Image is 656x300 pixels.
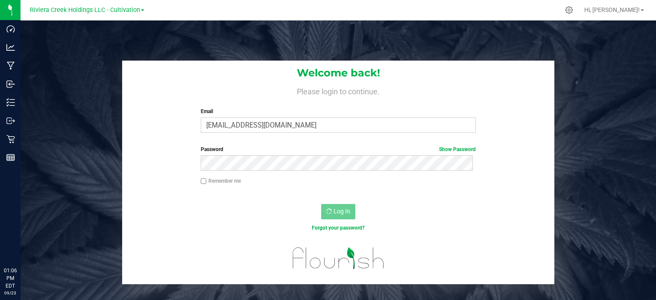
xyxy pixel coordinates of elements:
inline-svg: Inbound [6,80,15,88]
inline-svg: Manufacturing [6,61,15,70]
img: flourish_logo.svg [284,241,392,275]
span: Password [201,146,223,152]
inline-svg: Dashboard [6,25,15,33]
inline-svg: Analytics [6,43,15,52]
span: Log In [334,208,350,215]
input: Remember me [201,178,207,184]
label: Remember me [201,177,241,185]
p: 09/23 [4,290,17,296]
inline-svg: Outbound [6,117,15,125]
h1: Welcome back! [122,67,554,79]
inline-svg: Retail [6,135,15,143]
span: Hi, [PERSON_NAME]! [584,6,640,13]
inline-svg: Reports [6,153,15,162]
button: Log In [321,204,355,219]
a: Forgot your password? [312,225,365,231]
div: Manage settings [564,6,574,14]
inline-svg: Inventory [6,98,15,107]
a: Show Password [439,146,476,152]
h4: Please login to continue. [122,85,554,96]
span: Riviera Creek Holdings LLC - Cultivation [30,6,140,14]
p: 01:06 PM EDT [4,267,17,290]
label: Email [201,108,476,115]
